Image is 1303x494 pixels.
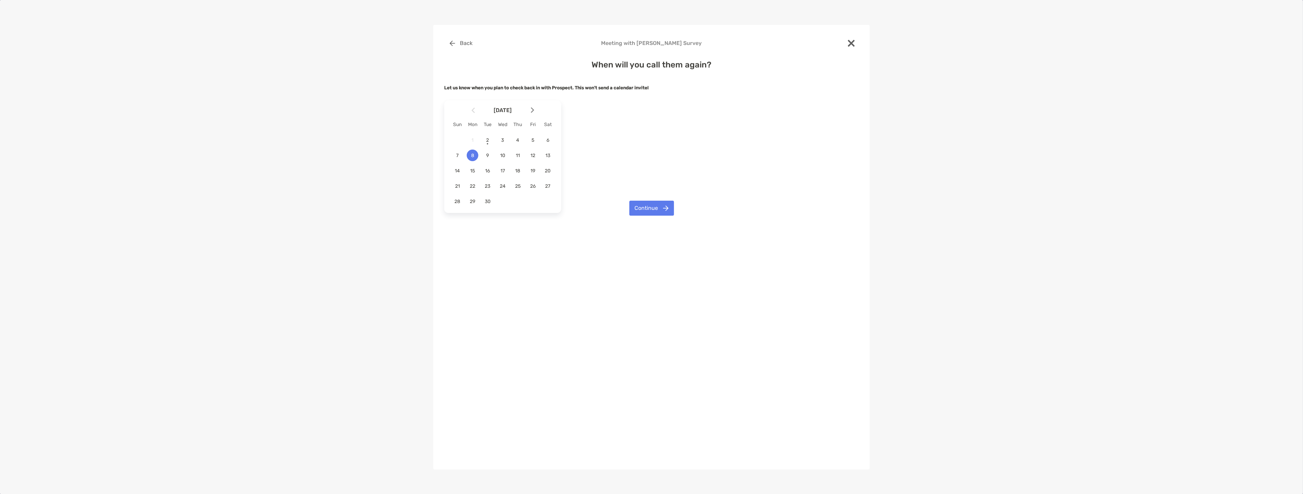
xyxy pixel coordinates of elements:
span: 29 [467,199,478,204]
strong: This won't send a calendar invite! [575,85,649,90]
span: [DATE] [476,107,529,113]
span: 3 [497,137,508,143]
span: 9 [482,153,493,158]
span: 17 [497,168,508,174]
h4: When will you call them again? [444,60,859,70]
img: Arrow icon [471,107,475,113]
span: 18 [512,168,524,174]
span: 6 [542,137,554,143]
h4: Meeting with [PERSON_NAME] Survey [444,40,859,46]
span: 21 [452,183,463,189]
div: Tue [480,122,495,127]
span: 12 [527,153,539,158]
div: Mon [465,122,480,127]
img: button icon [450,41,455,46]
span: 8 [467,153,478,158]
span: 25 [512,183,524,189]
span: 13 [542,153,554,158]
img: Arrow icon [531,107,534,113]
span: 16 [482,168,493,174]
span: 11 [512,153,524,158]
h5: Let us know when you plan to check back in with Prospect. [444,85,859,90]
button: Continue [629,201,674,216]
span: 5 [527,137,539,143]
span: 10 [497,153,508,158]
span: 15 [467,168,478,174]
span: 30 [482,199,493,204]
span: 23 [482,183,493,189]
span: 28 [452,199,463,204]
span: 19 [527,168,539,174]
button: Back [444,36,478,51]
span: 2 [482,137,493,143]
img: button icon [663,205,669,211]
span: 20 [542,168,554,174]
div: Wed [495,122,510,127]
div: Sat [540,122,555,127]
span: 4 [512,137,524,143]
span: 27 [542,183,554,189]
img: close modal [848,40,855,47]
div: Sun [450,122,465,127]
span: 14 [452,168,463,174]
span: 1 [467,137,478,143]
div: Fri [525,122,540,127]
span: 22 [467,183,478,189]
div: Thu [510,122,525,127]
span: 24 [497,183,508,189]
span: 26 [527,183,539,189]
span: 7 [452,153,463,158]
